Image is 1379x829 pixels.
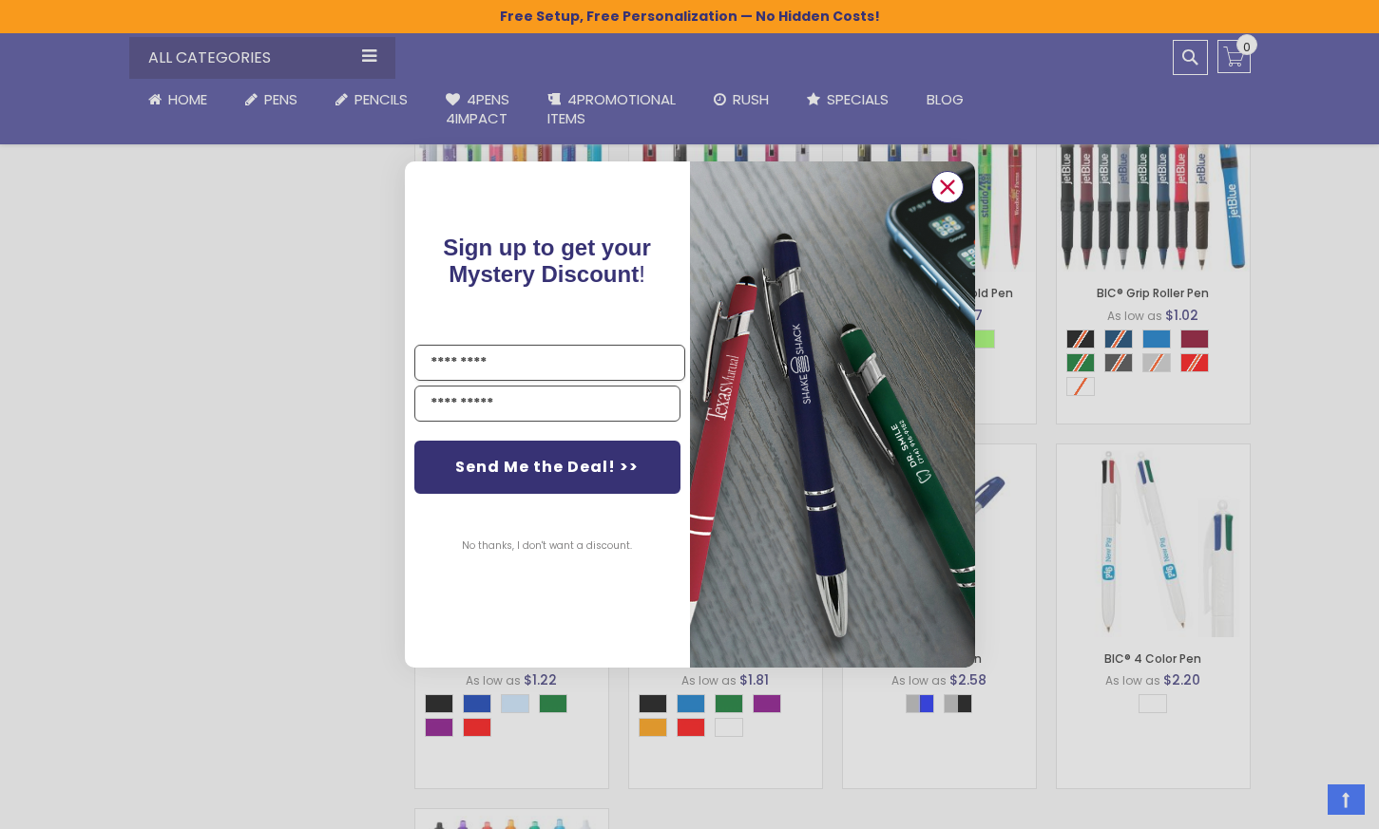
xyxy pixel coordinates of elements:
[690,161,975,668] img: 081b18bf-2f98-4675-a917-09431eb06994.jpeg
[414,441,680,494] button: Send Me the Deal! >>
[414,386,680,422] input: YOUR EMAIL
[443,235,651,287] span: Sign up to get your Mystery Discount
[443,235,651,287] span: !
[931,171,964,203] button: Close dialog
[452,522,642,570] button: No thanks, I don't want a discount.
[1222,778,1379,829] iframe: Google Customer Reviews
